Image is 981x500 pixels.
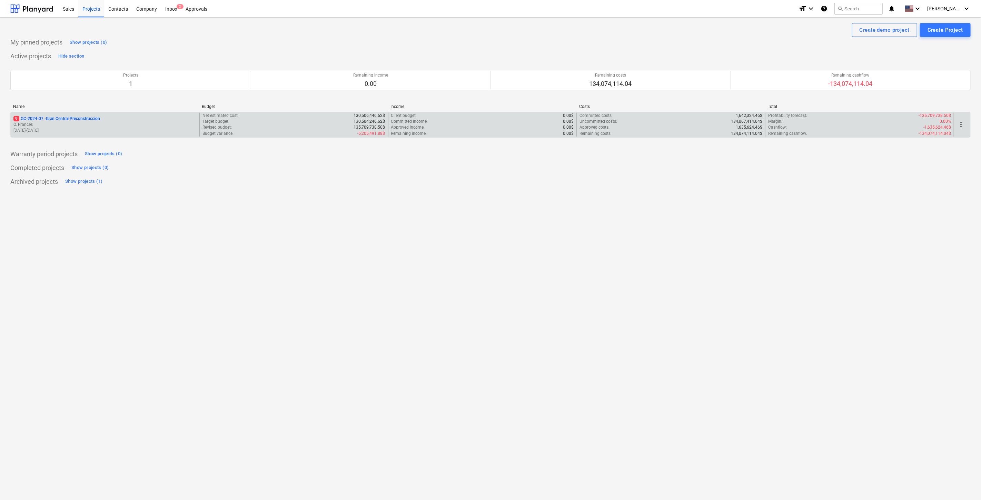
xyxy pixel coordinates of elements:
div: Show projects (0) [85,150,122,158]
div: Show projects (1) [65,178,102,186]
p: 130,506,446.62$ [354,113,385,119]
p: Remaining cashflow [829,72,873,78]
p: [DATE] - [DATE] [13,128,197,133]
button: Search [834,3,883,14]
p: GC-2024-07 - Gran Central Preconstruccion [13,116,100,122]
p: Remaining income : [391,131,427,137]
p: Committed costs : [579,113,613,119]
button: Create demo project [852,23,917,37]
p: Completed projects [10,164,64,172]
p: 1 [123,80,138,88]
div: Show projects (0) [70,39,107,47]
p: 130,504,246.62$ [354,119,385,124]
i: keyboard_arrow_down [913,4,922,13]
i: format_size [799,4,807,13]
i: Knowledge base [821,4,828,13]
button: Hide section [57,51,86,62]
div: 9GC-2024-07 -Gran Central PreconstruccionÓ. Francés[DATE]-[DATE] [13,116,197,133]
p: 134,067,414.04$ [731,119,762,124]
div: Costs [579,104,763,109]
div: Show projects (0) [71,164,109,172]
button: Show projects (0) [70,162,110,173]
p: 0.00$ [563,113,574,119]
p: Margin : [768,119,782,124]
div: Income [390,104,574,109]
p: -135,709,738.50$ [919,113,951,119]
button: Show projects (0) [68,37,109,48]
p: 0.00 [353,80,388,88]
p: -134,074,114.04$ [919,131,951,137]
p: Active projects [10,52,51,60]
p: 135,709,738.50$ [354,124,385,130]
p: Approved costs : [579,124,610,130]
p: -134,074,114.04 [829,80,873,88]
p: Remaining cashflow : [768,131,807,137]
p: Projects [123,72,138,78]
p: -5,205,491.88$ [358,131,385,137]
span: 2 [177,4,184,9]
p: 0.00$ [563,124,574,130]
p: Revised budget : [202,124,232,130]
p: Approved income : [391,124,425,130]
p: 1,642,324.46$ [736,113,762,119]
p: Warranty period projects [10,150,78,158]
span: search [838,6,843,11]
div: Widget de chat [947,467,981,500]
iframe: Chat Widget [947,467,981,500]
div: Create demo project [860,26,910,34]
div: Name [13,104,196,109]
p: Target budget : [202,119,229,124]
p: 1,635,624.46$ [736,124,762,130]
p: -1,635,624.46$ [923,124,951,130]
p: Ó. Francés [13,122,197,128]
button: Create Project [920,23,971,37]
p: Cashflow : [768,124,787,130]
div: Total [768,104,951,109]
p: Archived projects [10,178,58,186]
i: keyboard_arrow_down [962,4,971,13]
div: Budget [202,104,385,109]
button: Show projects (1) [63,176,104,187]
p: 134,074,114.04 [589,80,632,88]
span: 9 [13,116,19,121]
p: Client budget : [391,113,417,119]
i: notifications [888,4,895,13]
p: Committed income : [391,119,428,124]
p: 0.00% [940,119,951,124]
i: keyboard_arrow_down [807,4,815,13]
span: [PERSON_NAME] [927,6,962,11]
p: 0.00$ [563,119,574,124]
p: 134,074,114.04$ [731,131,762,137]
p: Uncommitted costs : [579,119,617,124]
p: Net estimated cost : [202,113,239,119]
p: Remaining income [353,72,388,78]
div: Create Project [928,26,963,34]
p: Remaining costs : [579,131,612,137]
p: My pinned projects [10,38,62,47]
button: Show projects (0) [83,149,124,160]
span: more_vert [957,120,965,129]
p: Remaining costs [589,72,632,78]
p: 0.00$ [563,131,574,137]
p: Profitability forecast : [768,113,807,119]
div: Hide section [58,52,84,60]
p: Budget variance : [202,131,234,137]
